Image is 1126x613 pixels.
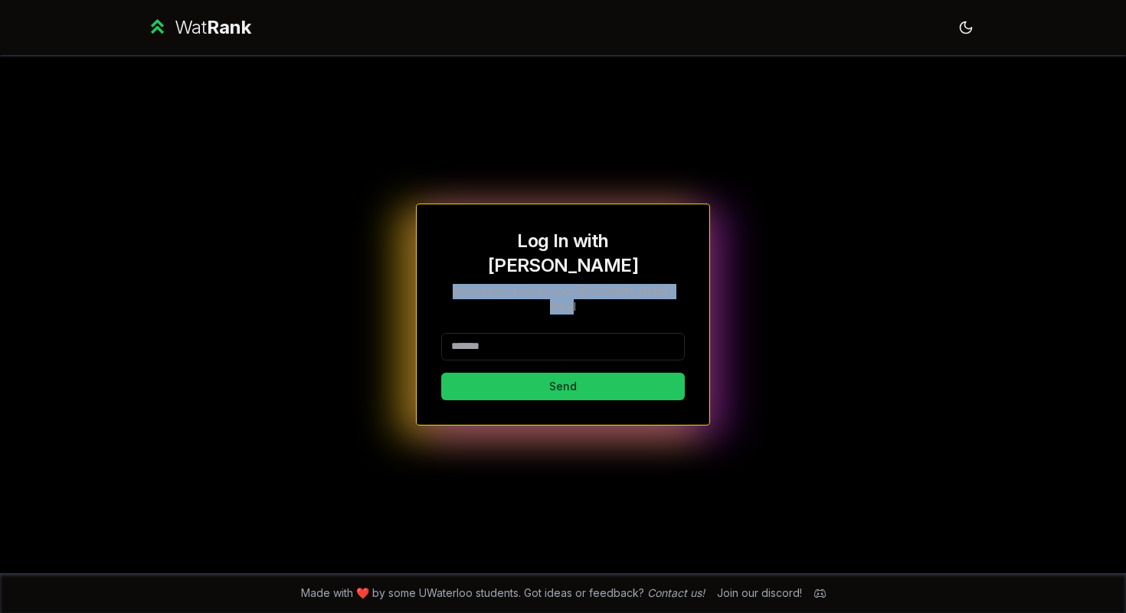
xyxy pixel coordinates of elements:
span: Rank [207,16,251,38]
button: Send [441,373,685,400]
span: Made with ❤️ by some UWaterloo students. Got ideas or feedback? [301,585,705,601]
a: WatRank [146,15,251,40]
p: We'll send a link to your @[DOMAIN_NAME] email [441,284,685,315]
div: Join our discord! [717,585,802,601]
h1: Log In with [PERSON_NAME] [441,229,685,278]
a: Contact us! [647,586,705,599]
div: Wat [175,15,251,40]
